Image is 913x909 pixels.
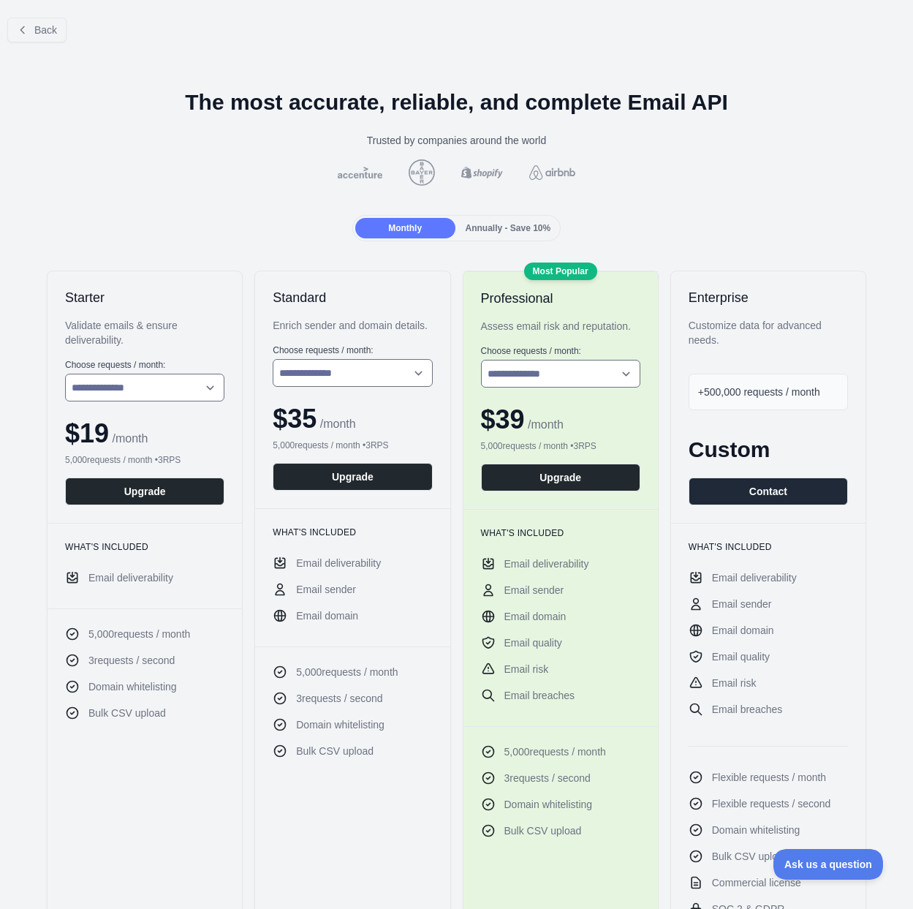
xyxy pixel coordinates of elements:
[504,557,589,571] span: Email deliverability
[504,609,567,624] span: Email domain
[504,583,564,597] span: Email sender
[88,570,173,585] span: Email deliverability
[65,541,224,553] h3: What's included
[773,849,884,880] iframe: Toggle Customer Support
[296,582,356,597] span: Email sender
[689,541,848,553] h3: What's included
[712,597,772,611] span: Email sender
[296,556,381,570] span: Email deliverability
[712,570,797,585] span: Email deliverability
[296,608,358,623] span: Email domain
